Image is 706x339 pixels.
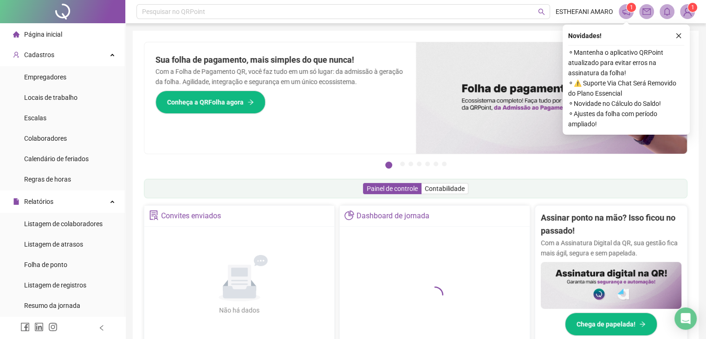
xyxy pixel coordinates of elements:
[385,162,392,169] button: 1
[24,198,53,205] span: Relatórios
[167,97,244,107] span: Conheça a QRFolha agora
[155,66,405,87] p: Com a Folha de Pagamento QR, você faz tudo em um só lugar: da admissão à geração da folha. Agilid...
[24,135,67,142] span: Colaboradores
[34,322,44,332] span: linkedin
[416,42,687,154] img: banner%2F8d14a306-6205-4263-8e5b-06e9a85ad873.png
[674,307,697,330] div: Open Intercom Messenger
[427,287,443,303] span: loading
[417,162,421,166] button: 4
[24,302,80,309] span: Resumo da jornada
[24,155,89,163] span: Calendário de feriados
[663,7,671,16] span: bell
[400,162,405,166] button: 2
[627,3,636,12] sup: 1
[568,78,684,98] span: ⚬ ⚠️ Suporte Via Chat Será Removido do Plano Essencial
[24,241,83,248] span: Listagem de atrasos
[688,3,697,12] sup: Atualize o seu contato no menu Meus Dados
[541,262,681,309] img: banner%2F02c71560-61a6-44d4-94b9-c8ab97240462.png
[24,281,86,289] span: Listagem de registros
[576,319,635,329] span: Chega de papelada!
[568,47,684,78] span: ⚬ Mantenha o aplicativo QRPoint atualizado para evitar erros na assinatura da folha!
[442,162,447,166] button: 7
[541,211,681,238] h2: Assinar ponto na mão? Isso ficou no passado!
[155,53,405,66] h2: Sua folha de pagamento, mais simples do que nunca!
[13,52,19,58] span: user-add
[48,322,58,332] span: instagram
[24,220,103,228] span: Listagem de colaboradores
[149,210,159,220] span: solution
[24,176,71,183] span: Regras de horas
[691,4,694,11] span: 1
[155,91,266,114] button: Conheça a QRFolha agora
[161,208,221,224] div: Convites enviados
[538,8,545,15] span: search
[425,162,430,166] button: 5
[565,313,657,336] button: Chega de papelada!
[24,73,66,81] span: Empregadores
[642,7,651,16] span: mail
[247,99,254,105] span: arrow-right
[24,31,62,38] span: Página inicial
[367,185,418,192] span: Painel de controle
[24,261,67,268] span: Folha de ponto
[568,109,684,129] span: ⚬ Ajustes da folha com período ampliado!
[622,7,630,16] span: notification
[24,51,54,59] span: Cadastros
[20,322,30,332] span: facebook
[675,33,682,39] span: close
[344,210,354,220] span: pie-chart
[24,114,46,122] span: Escalas
[13,198,19,205] span: file
[568,98,684,109] span: ⚬ Novidade no Cálculo do Saldo!
[541,238,681,258] p: Com a Assinatura Digital da QR, sua gestão fica mais ágil, segura e sem papelada.
[98,325,105,331] span: left
[434,162,438,166] button: 6
[425,185,465,192] span: Contabilidade
[680,5,694,19] img: 89796
[556,7,613,17] span: ESTHEFANI AMARO
[356,208,429,224] div: Dashboard de jornada
[630,4,633,11] span: 1
[408,162,413,166] button: 3
[568,31,602,41] span: Novidades !
[24,94,78,101] span: Locais de trabalho
[197,305,282,315] div: Não há dados
[13,31,19,38] span: home
[639,321,646,327] span: arrow-right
